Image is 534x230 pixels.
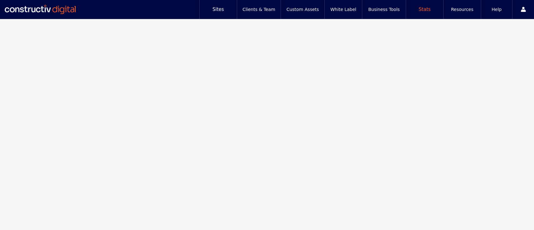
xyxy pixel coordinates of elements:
label: Stats [419,7,430,12]
label: Help [492,7,502,12]
label: Business Tools [368,7,400,12]
label: Resources [451,7,474,12]
label: Custom Assets [287,7,319,12]
label: Sites [212,7,224,12]
label: Clients & Team [242,7,275,12]
label: White Label [330,7,356,12]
